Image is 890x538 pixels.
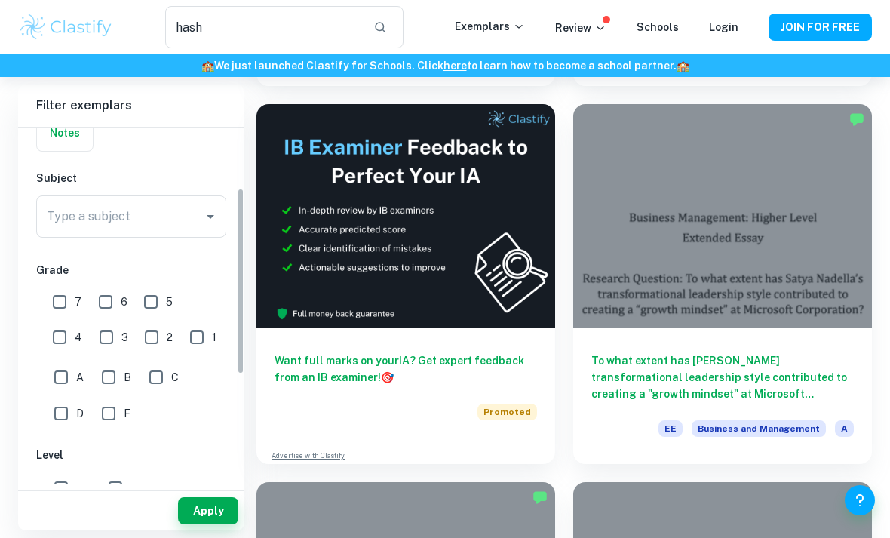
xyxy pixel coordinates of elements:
span: 7 [75,294,81,310]
a: Login [709,21,738,33]
h6: Want full marks on your IA ? Get expert feedback from an IB examiner! [275,352,537,386]
h6: Grade [36,262,226,278]
span: D [76,405,84,422]
button: Open [200,206,221,227]
p: Exemplars [455,18,525,35]
a: here [443,60,467,72]
h6: To what extent has [PERSON_NAME] transformational leadership style contributed to creating a "gro... [591,352,854,402]
span: 🏫 [201,60,214,72]
img: Clastify logo [18,12,114,42]
p: Review [555,20,606,36]
img: Marked [532,490,548,505]
button: Apply [178,497,238,524]
span: 4 [75,329,82,346]
h6: Subject [36,170,226,186]
h6: We just launched Clastify for Schools. Click to learn how to become a school partner. [3,57,887,74]
span: C [171,369,179,386]
span: 5 [166,294,173,310]
a: Schools [637,21,679,33]
span: 3 [121,329,128,346]
span: 🎯 [381,371,394,383]
span: HL [76,480,91,496]
h6: Filter exemplars [18,85,244,127]
h6: Level [36,447,226,463]
span: A [76,369,84,386]
span: 2 [167,329,173,346]
span: E [124,405,130,422]
img: Marked [849,112,864,127]
a: Want full marks on yourIA? Get expert feedback from an IB examiner!PromotedAdvertise with Clastify [256,104,555,464]
span: A [835,420,854,437]
button: JOIN FOR FREE [769,14,872,41]
span: B [124,369,131,386]
span: EE [658,420,683,437]
span: 1 [212,329,216,346]
button: Help and Feedback [845,485,875,515]
span: Business and Management [692,420,826,437]
a: Advertise with Clastify [272,450,345,461]
span: 🏫 [677,60,689,72]
a: To what extent has [PERSON_NAME] transformational leadership style contributed to creating a "gro... [573,104,872,464]
button: Notes [37,115,93,151]
span: 6 [121,294,127,310]
span: SL [130,480,143,496]
img: Thumbnail [256,104,555,328]
span: Promoted [477,404,537,420]
input: Search for any exemplars... [165,6,361,48]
